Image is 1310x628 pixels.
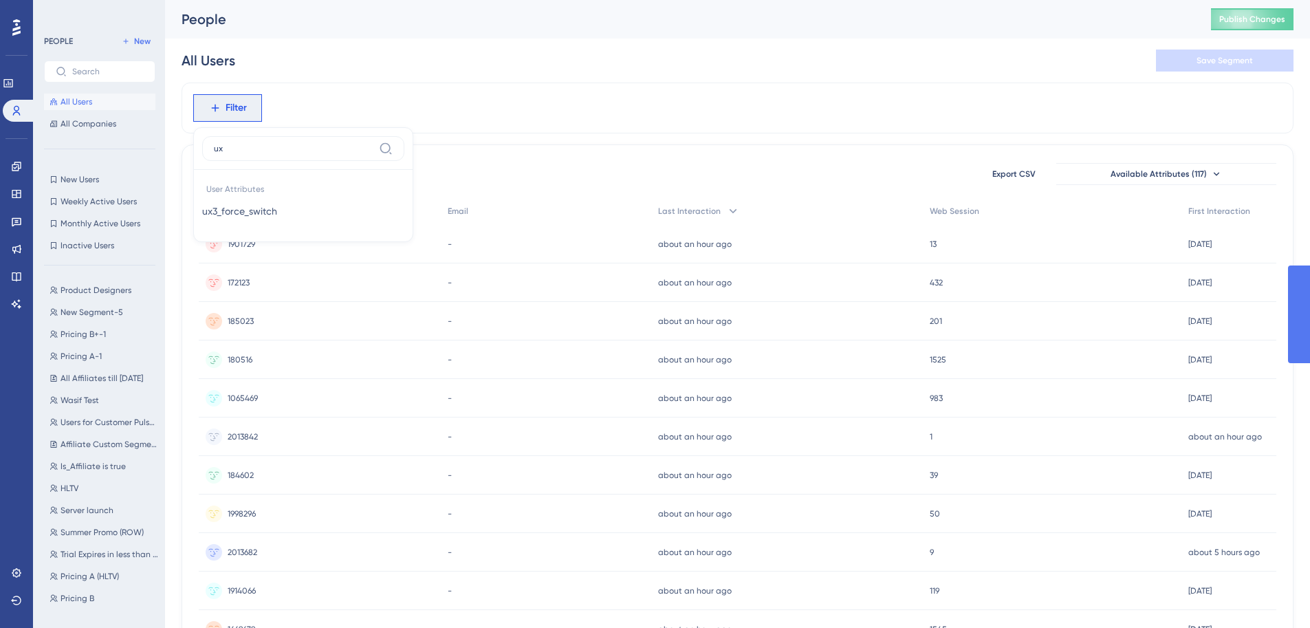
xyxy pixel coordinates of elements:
span: Weekly Active Users [61,196,137,207]
time: [DATE] [1188,355,1212,365]
span: Email [448,206,468,217]
time: about an hour ago [658,509,732,519]
span: Pricing A (HLTV) [61,571,119,582]
span: ux3_force_switch [202,203,277,219]
span: HLTV [61,483,78,494]
button: Save Segment [1156,50,1293,72]
button: Weekly Active Users [44,193,155,210]
span: 39 [930,470,938,481]
button: HLTV [44,480,164,497]
span: Pricing B+-1 [61,329,106,340]
span: - [448,354,452,365]
button: Available Attributes (117) [1056,163,1276,185]
span: 180516 [228,354,252,365]
span: Product Designers [61,285,131,296]
div: People [182,10,1177,29]
button: Summer Promo (ROW) [44,524,164,541]
time: about an hour ago [658,239,732,249]
span: - [448,277,452,288]
span: Export CSV [992,169,1036,180]
span: - [448,470,452,481]
button: Pricing B+-1 [44,326,164,343]
button: Is_Affiliate is true [44,458,164,475]
button: All Affiliates till [DATE] [44,370,164,387]
span: All Users [61,96,92,107]
span: 185023 [228,316,254,327]
span: - [448,316,452,327]
button: New Segment-5 [44,304,164,321]
button: All Companies [44,116,155,132]
button: Publish Changes [1211,8,1293,30]
time: about an hour ago [658,470,732,480]
div: PEOPLE [44,36,73,47]
span: All Companies [61,118,116,129]
span: Available Attributes (117) [1111,169,1207,180]
span: 119 [930,585,939,596]
span: 432 [930,277,943,288]
input: Type the value [214,143,373,154]
span: 13 [930,239,937,250]
button: Pricing B [44,590,164,607]
button: Affiliate Custom Segment to exclude [44,436,164,453]
time: about an hour ago [1188,432,1262,442]
span: Filter [226,100,247,116]
button: New Users [44,171,155,188]
span: 1 [930,431,932,442]
span: - [448,547,452,558]
time: [DATE] [1188,393,1212,403]
span: New Users [61,174,99,185]
span: 2013682 [228,547,257,558]
span: Last Interaction [658,206,721,217]
time: about an hour ago [658,278,732,288]
time: about an hour ago [658,355,732,365]
input: Search [72,67,144,76]
span: Monthly Active Users [61,218,140,229]
span: Summer Promo (ROW) [61,527,144,538]
span: - [448,393,452,404]
span: Web Session [930,206,979,217]
span: All Affiliates till [DATE] [61,373,143,384]
button: Monthly Active Users [44,215,155,232]
span: Wasif Test [61,395,99,406]
button: Wasif Test [44,392,164,409]
button: Users for Customer Pulse Survey 2025 [44,414,164,431]
time: about an hour ago [658,586,732,596]
span: Pricing A-1 [61,351,102,362]
span: 201 [930,316,942,327]
span: Pricing B [61,593,94,604]
span: 1065469 [228,393,258,404]
span: 1901729 [228,239,255,250]
time: [DATE] [1188,509,1212,519]
time: [DATE] [1188,470,1212,480]
time: about 5 hours ago [1188,548,1260,557]
span: 983 [930,393,943,404]
button: ux3_force_switch [202,197,404,225]
button: Pricing A-1 [44,348,164,365]
button: Inactive Users [44,237,155,254]
span: 1998296 [228,508,256,519]
time: [DATE] [1188,278,1212,288]
span: Save Segment [1197,55,1253,66]
time: [DATE] [1188,239,1212,249]
span: 184602 [228,470,254,481]
time: [DATE] [1188,586,1212,596]
button: Pricing A (HLTV) [44,568,164,585]
span: 50 [930,508,940,519]
time: about an hour ago [658,393,732,403]
button: Server launch [44,502,164,519]
span: New [134,36,151,47]
button: All Users [44,94,155,110]
span: Users for Customer Pulse Survey 2025 [61,417,158,428]
span: Inactive Users [61,240,114,251]
span: 1525 [930,354,946,365]
span: 9 [930,547,934,558]
time: about an hour ago [658,316,732,326]
span: - [448,239,452,250]
span: 1914066 [228,585,256,596]
span: 2013842 [228,431,258,442]
button: New [117,33,155,50]
iframe: UserGuiding AI Assistant Launcher [1252,574,1293,615]
span: Is_Affiliate is true [61,461,126,472]
button: Product Designers [44,282,164,299]
span: First Interaction [1188,206,1250,217]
